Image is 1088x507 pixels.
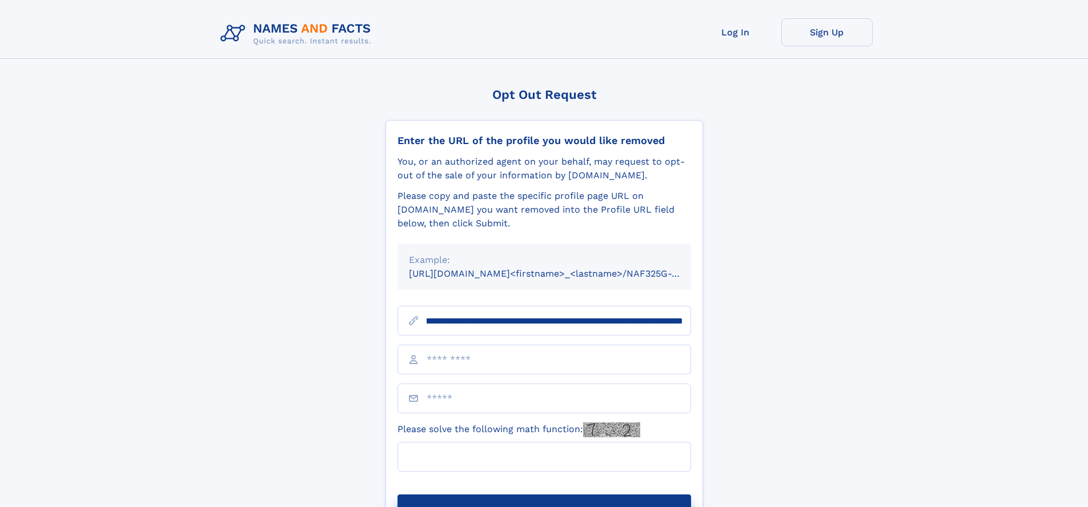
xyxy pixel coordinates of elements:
[409,268,713,279] small: [URL][DOMAIN_NAME]<firstname>_<lastname>/NAF325G-xxxxxxxx
[398,422,640,437] label: Please solve the following math function:
[398,155,691,182] div: You, or an authorized agent on your behalf, may request to opt-out of the sale of your informatio...
[216,18,380,49] img: Logo Names and Facts
[386,87,703,102] div: Opt Out Request
[409,253,680,267] div: Example:
[690,18,781,46] a: Log In
[398,189,691,230] div: Please copy and paste the specific profile page URL on [DOMAIN_NAME] you want removed into the Pr...
[781,18,873,46] a: Sign Up
[398,134,691,147] div: Enter the URL of the profile you would like removed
